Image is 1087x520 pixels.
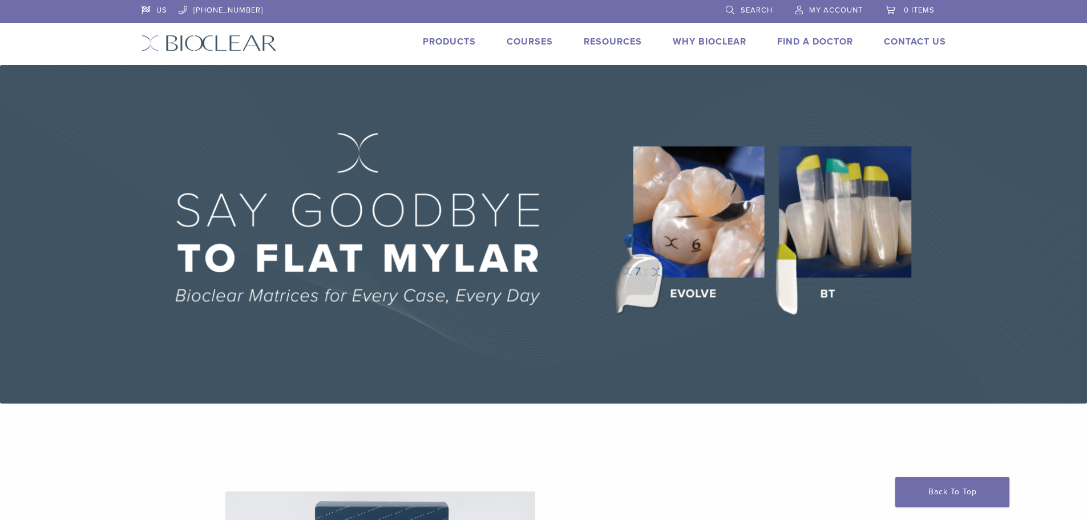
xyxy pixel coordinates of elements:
[507,36,553,47] a: Courses
[777,36,853,47] a: Find A Doctor
[904,6,935,15] span: 0 items
[741,6,773,15] span: Search
[423,36,476,47] a: Products
[884,36,946,47] a: Contact Us
[142,35,277,51] img: Bioclear
[895,477,1009,507] a: Back To Top
[584,36,642,47] a: Resources
[809,6,863,15] span: My Account
[673,36,746,47] a: Why Bioclear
